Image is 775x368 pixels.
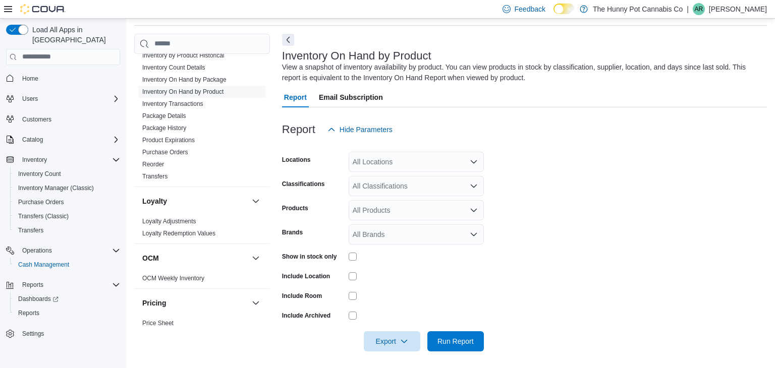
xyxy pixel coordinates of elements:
button: Export [364,331,420,351]
button: Operations [18,244,56,257]
span: Home [22,75,38,83]
span: Inventory Transactions [142,100,203,108]
span: Reports [14,307,120,319]
span: Inventory Count Details [142,64,205,72]
a: Transfers (Classic) [14,210,73,222]
button: Purchase Orders [10,195,124,209]
a: Inventory Manager (Classic) [14,182,98,194]
button: Reports [10,306,124,320]
button: Cash Management [10,258,124,272]
span: Inventory On Hand by Package [142,76,227,84]
label: Include Archived [282,312,330,320]
button: Run Report [427,331,484,351]
a: Inventory by Product Historical [142,52,225,59]
span: Inventory Manager (Classic) [18,184,94,192]
span: Purchase Orders [142,148,188,156]
span: Operations [18,244,120,257]
span: Inventory [18,154,120,166]
span: Loyalty Adjustments [142,217,196,225]
label: Classifications [282,180,325,188]
div: Loyalty [134,215,270,243]
h3: Loyalty [142,196,167,206]
span: Dark Mode [553,14,554,15]
span: Inventory On Hand by Product [142,88,224,96]
a: Inventory On Hand by Package [142,76,227,83]
span: Customers [18,113,120,126]
span: Email Subscription [319,87,383,107]
div: Pricing [134,317,270,333]
button: Open list of options [470,158,478,166]
span: Dashboards [14,293,120,305]
h3: Report [282,124,315,136]
a: Loyalty Adjustments [142,218,196,225]
span: Dashboards [18,295,59,303]
button: OCM [250,252,262,264]
span: Reports [18,309,39,317]
img: Cova [20,4,66,14]
nav: Complex example [6,67,120,367]
span: Cash Management [14,259,120,271]
button: Users [2,92,124,106]
span: Product Expirations [142,136,195,144]
a: Customers [18,113,56,126]
button: Inventory [18,154,51,166]
button: Open list of options [470,230,478,238]
span: Cash Management [18,261,69,269]
div: OCM [134,272,270,288]
input: Dark Mode [553,4,575,14]
span: Transfers (Classic) [14,210,120,222]
span: Export [370,331,414,351]
span: Users [22,95,38,103]
button: Inventory Manager (Classic) [10,181,124,195]
a: Reorder [142,161,164,168]
span: Transfers (Classic) [18,212,69,220]
a: Inventory Count [14,168,65,180]
a: Package History [142,125,186,132]
p: The Hunny Pot Cannabis Co [593,3,683,15]
button: OCM [142,253,248,263]
span: Package Details [142,112,186,120]
a: Purchase Orders [142,149,188,156]
span: Users [18,93,120,105]
button: Pricing [142,298,248,308]
span: Package History [142,124,186,132]
a: Cash Management [14,259,73,271]
a: Price Sheet [142,320,174,327]
span: Load All Apps in [GEOGRAPHIC_DATA] [28,25,120,45]
label: Include Location [282,272,330,280]
span: Loyalty Redemption Values [142,229,215,237]
span: Purchase Orders [18,198,64,206]
a: Dashboards [10,292,124,306]
span: Run Report [437,336,474,346]
a: Inventory Transactions [142,100,203,107]
label: Locations [282,156,311,164]
a: Product Expirations [142,137,195,144]
span: Catalog [18,134,120,146]
label: Products [282,204,308,212]
button: Customers [2,112,124,127]
span: Operations [22,247,52,255]
button: Users [18,93,42,105]
span: Inventory Count [18,170,61,178]
label: Brands [282,228,303,236]
span: Reports [18,279,120,291]
p: | [687,3,689,15]
span: Reorder [142,160,164,168]
span: Inventory Count [14,168,120,180]
a: Dashboards [14,293,63,305]
span: Inventory Manager (Classic) [14,182,120,194]
button: Inventory [2,153,124,167]
a: Inventory Count Details [142,64,205,71]
span: OCM Weekly Inventory [142,274,204,282]
div: Inventory [134,37,270,187]
button: Home [2,71,124,86]
button: Loyalty [250,195,262,207]
a: Transfers [14,224,47,236]
h3: Pricing [142,298,166,308]
span: Settings [18,327,120,340]
button: Loyalty [142,196,248,206]
span: Settings [22,330,44,338]
button: Hide Parameters [323,119,397,140]
button: Reports [2,278,124,292]
span: Customers [22,115,51,124]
